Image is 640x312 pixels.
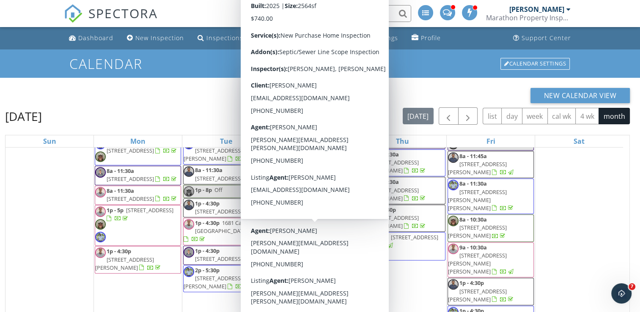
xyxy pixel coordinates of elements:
[183,137,269,165] a: [STREET_ADDRESS][PERSON_NAME]
[360,178,427,202] a: 8a - 11:30a [STREET_ADDRESS][PERSON_NAME]
[272,151,282,161] img: mt_headshot_mar_2023.jpg
[107,187,134,194] span: 8a - 11:30a
[305,135,323,147] a: Wednesday
[448,252,507,275] span: [STREET_ADDRESS][PERSON_NAME][PERSON_NAME]
[283,179,354,194] a: 8a - 11:30a [STREET_ADDRESS]
[448,278,534,305] a: 1p - 4:30p [STREET_ADDRESS][PERSON_NAME]
[522,34,571,42] div: Support Center
[272,234,282,245] img: matthew.jpg
[135,34,184,42] div: New Inspection
[272,211,282,222] img: 5852373221216282116.jpeg
[95,151,106,162] img: 5852373221216282116.jpeg
[360,177,446,204] a: 8a - 11:30a [STREET_ADDRESS][PERSON_NAME]
[459,216,487,223] span: 8a - 10:30a
[206,34,243,42] div: Inspections
[95,206,106,217] img: mt_headshot_mar_2023.jpg
[448,180,459,190] img: matthew.jpg
[403,108,434,124] button: [DATE]
[611,283,632,304] iframe: Intercom live chat
[371,233,388,241] span: 1p - 4p
[360,233,371,244] img: matthew.jpg
[360,206,427,230] a: 1p - 4:30p [STREET_ADDRESS][PERSON_NAME]
[184,147,242,162] span: [STREET_ADDRESS][PERSON_NAME]
[195,186,212,194] span: 1p - 8p
[271,197,357,233] a: 1p - 4:30p [STREET_ADDRESS][PERSON_NAME][PERSON_NAME]
[318,34,351,42] div: Templates
[629,283,635,290] span: 7
[64,4,82,23] img: The Best Home Inspection Software - Spectora
[183,218,269,245] a: 1p - 4:30p 1681 Cavalry Ln, [GEOGRAPHIC_DATA]
[194,30,247,46] a: Inspections
[448,279,515,303] a: 1p - 4:30p [STREET_ADDRESS][PERSON_NAME]
[448,244,515,276] a: 9a - 10:30a [STREET_ADDRESS][PERSON_NAME][PERSON_NAME]
[129,135,147,147] a: Monday
[272,163,282,174] img: matthew.jpg
[599,108,630,124] button: month
[575,108,599,124] button: 4 wk
[266,34,295,42] div: Calendar
[272,179,282,189] img: preston.jpg
[88,4,158,22] span: SPECTORA
[78,34,113,42] div: Dashboard
[572,135,586,147] a: Saturday
[271,149,357,177] a: 8a - 11:30a [STREET_ADDRESS][PERSON_NAME]
[448,178,534,214] a: 8a - 11:30a [STREET_ADDRESS][PERSON_NAME][PERSON_NAME]
[95,247,162,271] a: 1p - 4:30p [STREET_ADDRESS][PERSON_NAME]
[195,219,262,235] span: 1681 Cavalry Ln, [GEOGRAPHIC_DATA]
[448,160,507,176] span: [STREET_ADDRESS][PERSON_NAME]
[448,216,507,239] a: 8a - 10:30a [STREET_ADDRESS][PERSON_NAME]
[360,206,371,216] img: preston.jpg
[184,247,194,257] img: cbfaa30a18bf4db0aa7eb345f882e5bb.jpeg
[283,234,308,242] span: 1p - 4:30p
[95,219,106,230] img: 5852373221216282116.jpeg
[107,206,173,222] a: 1p - 5p [STREET_ADDRESS]
[107,206,124,214] span: 1p - 5p
[95,137,181,165] a: [STREET_ADDRESS]
[283,199,308,206] span: 1p - 4:30p
[218,135,234,147] a: Tuesday
[448,188,507,212] span: [STREET_ADDRESS][PERSON_NAME][PERSON_NAME]
[195,166,222,174] span: 8a - 11:30a
[305,30,354,46] a: Templates
[283,207,330,230] span: [STREET_ADDRESS][PERSON_NAME][PERSON_NAME]
[195,247,220,255] span: 1p - 4:30p
[195,175,242,182] span: [STREET_ADDRESS]
[107,139,178,154] a: [STREET_ADDRESS]
[95,247,106,258] img: mt_headshot_mar_2023.jpg
[184,139,250,162] a: [STREET_ADDRESS][PERSON_NAME]
[448,152,459,163] img: preston.jpg
[522,108,548,124] button: week
[124,30,187,46] a: New Inspection
[214,186,222,194] span: Off
[448,151,534,178] a: 8a - 11:45a [STREET_ADDRESS][PERSON_NAME]
[500,58,570,70] div: Calendar Settings
[448,244,459,254] img: mt_headshot_mar_2023.jpg
[448,242,534,278] a: 9a - 10:30a [STREET_ADDRESS][PERSON_NAME][PERSON_NAME]
[448,216,459,226] img: 5852373221216282116.jpeg
[459,180,487,187] span: 8a - 11:30a
[95,232,106,242] img: matthew.jpg
[195,219,220,227] span: 1p - 4:30p
[41,135,58,147] a: Sunday
[283,151,310,158] span: 8a - 11:30a
[272,199,282,209] img: preston.jpg
[184,200,194,210] img: preston.jpg
[184,266,194,277] img: matthew.jpg
[253,30,298,46] a: Calendar
[95,167,106,178] img: cbfaa30a18bf4db0aa7eb345f882e5bb.jpeg
[184,166,194,177] img: preston.jpg
[107,167,134,175] span: 8a - 11:30a
[361,30,401,46] a: Settings
[283,151,350,174] a: 8a - 11:30a [STREET_ADDRESS][PERSON_NAME]
[510,30,574,46] a: Support Center
[95,256,154,271] span: [STREET_ADDRESS][PERSON_NAME]
[459,152,487,160] span: 8a - 11:45a
[183,165,269,184] a: 8a - 11:30a [STREET_ADDRESS]
[486,14,571,22] div: Marathon Property Inspectors
[184,274,242,290] span: [STREET_ADDRESS][PERSON_NAME]
[448,214,534,242] a: 8a - 10:30a [STREET_ADDRESS][PERSON_NAME]
[283,199,350,231] a: 1p - 4:30p [STREET_ADDRESS][PERSON_NAME][PERSON_NAME]
[371,178,399,186] span: 8a - 11:30a
[371,151,399,158] span: 8a - 11:30a
[360,246,371,257] img: 5852373221216282116.jpeg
